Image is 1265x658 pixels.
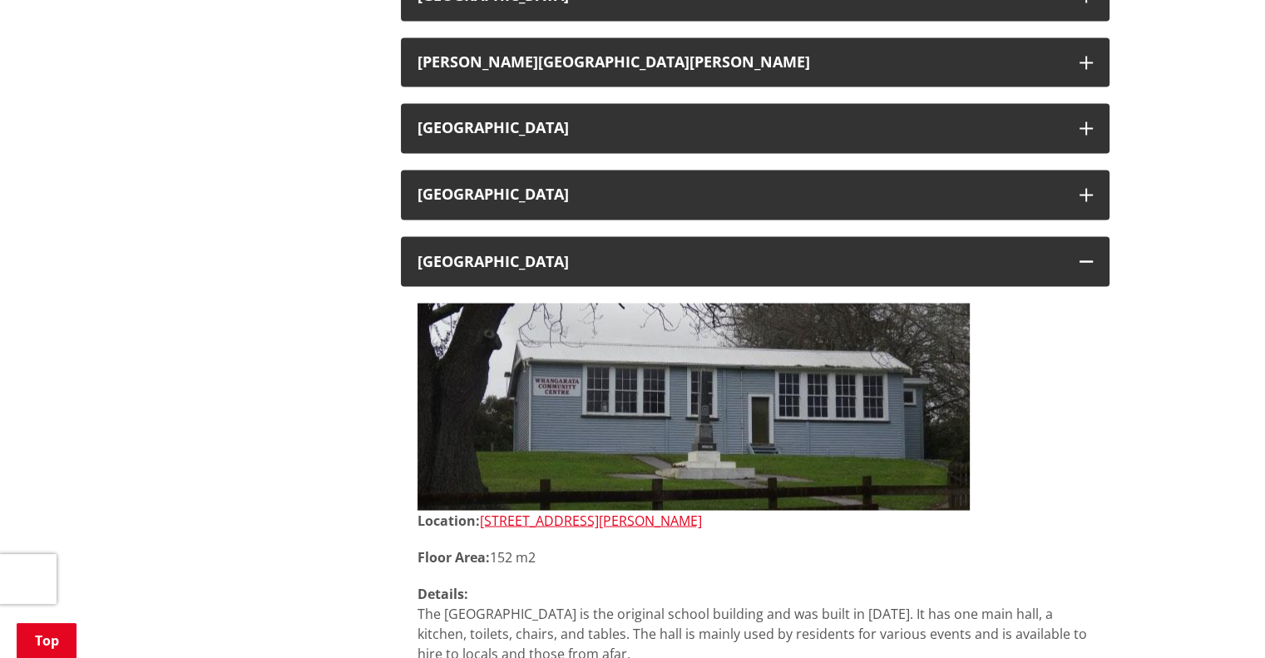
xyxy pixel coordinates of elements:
[418,303,970,510] img: Whangarata-Community-Hall-2
[418,54,1063,71] h3: [PERSON_NAME][GEOGRAPHIC_DATA][PERSON_NAME]
[480,511,702,529] a: [STREET_ADDRESS][PERSON_NAME]
[17,623,77,658] a: Top
[418,253,1063,270] h3: [GEOGRAPHIC_DATA]
[418,186,1063,203] h3: [GEOGRAPHIC_DATA]
[418,120,1063,136] h3: [GEOGRAPHIC_DATA]
[401,170,1109,220] button: [GEOGRAPHIC_DATA]
[418,547,490,566] strong: Floor Area:
[401,236,1109,286] button: [GEOGRAPHIC_DATA]
[418,511,480,529] strong: Location:
[401,103,1109,153] button: [GEOGRAPHIC_DATA]
[418,547,1093,566] p: 152 m2
[401,37,1109,87] button: [PERSON_NAME][GEOGRAPHIC_DATA][PERSON_NAME]
[1188,588,1248,648] iframe: Messenger Launcher
[418,584,468,602] strong: Details:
